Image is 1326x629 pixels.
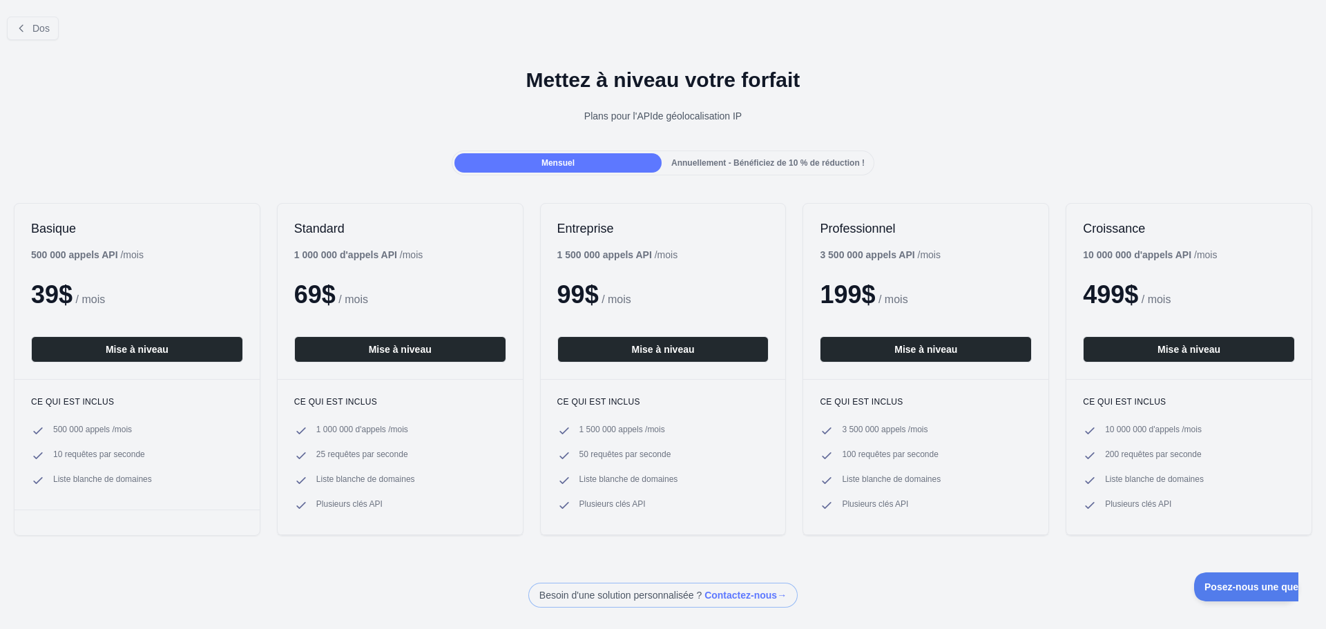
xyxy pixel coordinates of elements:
[920,249,941,260] font: mois
[820,280,861,309] font: 199
[1194,572,1298,601] iframe: Basculer le support client
[878,293,908,305] font: / mois
[918,249,921,260] font: /
[585,280,599,309] font: $
[861,280,875,309] font: $
[820,249,914,260] font: 3 500 000 appels API
[655,249,657,260] font: /
[557,280,585,309] font: 99
[557,249,652,260] font: 1 500 000 appels API
[657,249,678,260] font: mois
[602,293,631,305] font: / mois
[10,9,128,20] font: Posez-nous une question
